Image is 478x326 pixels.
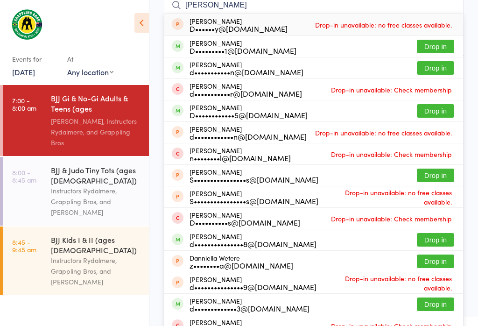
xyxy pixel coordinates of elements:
div: BJJ & Judo Tiny Tots (ages [DEMOGRAPHIC_DATA]) [51,165,141,185]
a: 8:45 -9:45 amBJJ Kids I & II (ages [DEMOGRAPHIC_DATA])Instructors Rydalmere, Grappling Bros, and ... [3,227,149,295]
div: d•••••••••••r@[DOMAIN_NAME] [190,90,302,97]
span: Drop-in unavailable: no free classes available. [313,126,454,140]
span: Drop-in unavailable: Check membership [329,212,454,226]
a: 7:00 -8:00 amBJJ Gi & No-Gi Adults & Teens (ages [DEMOGRAPHIC_DATA]+)[PERSON_NAME], Instructors R... [3,85,149,156]
span: Drop-in unavailable: no free classes available. [313,18,454,32]
div: S••••••••••••••••s@[DOMAIN_NAME] [190,176,318,183]
button: Drop in [417,255,454,268]
button: Drop in [417,104,454,118]
div: [PERSON_NAME] [190,168,318,183]
span: Drop-in unavailable: no free classes available. [318,185,454,209]
div: Any location [67,67,113,77]
a: 8:00 -8:45 amBJJ & Judo Tiny Tots (ages [DEMOGRAPHIC_DATA])Instructors Rydalmere, Grappling Bros,... [3,157,149,226]
div: [PERSON_NAME] [190,61,303,76]
div: z••••••••a@[DOMAIN_NAME] [190,262,293,269]
time: 7:00 - 8:00 am [12,97,36,112]
div: d•••••••••••••3@[DOMAIN_NAME] [190,305,309,312]
span: Drop-in unavailable: Check membership [329,147,454,161]
div: Danniella Wetere [190,254,293,269]
div: [PERSON_NAME] [190,104,308,119]
div: Events for [12,51,58,67]
a: [DATE] [12,67,35,77]
img: Grappling Bros Rydalmere [9,7,44,42]
button: Drop in [417,61,454,75]
div: [PERSON_NAME] [190,82,302,97]
time: 8:45 - 9:45 am [12,238,36,253]
div: At [67,51,113,67]
div: D••••••y@[DOMAIN_NAME] [190,25,288,32]
div: d•••••••••••••••9@[DOMAIN_NAME] [190,283,316,291]
div: [PERSON_NAME] [190,17,288,32]
button: Drop in [417,233,454,247]
button: Drop in [417,298,454,311]
div: d•••••••••••••••8@[DOMAIN_NAME] [190,240,316,248]
div: [PERSON_NAME] [190,233,316,248]
div: S••••••••••••••••s@[DOMAIN_NAME] [190,197,318,205]
div: D••••••••••••5@[DOMAIN_NAME] [190,111,308,119]
div: d••••••••••••n@[DOMAIN_NAME] [190,133,307,140]
div: n••••••••l@[DOMAIN_NAME] [190,154,291,162]
div: D•••••••••1@[DOMAIN_NAME] [190,47,296,54]
div: d•••••••••••n@[DOMAIN_NAME] [190,68,303,76]
div: [PERSON_NAME] [190,211,300,226]
div: D••••••••••s@[DOMAIN_NAME] [190,219,300,226]
span: Drop-in unavailable: no free classes available. [316,271,454,295]
button: Drop in [417,40,454,53]
button: Drop in [417,169,454,182]
div: Instructors Rydalmere, Grappling Bros, and [PERSON_NAME] [51,185,141,218]
div: [PERSON_NAME] [190,276,316,291]
time: 8:00 - 8:45 am [12,169,36,184]
div: [PERSON_NAME], Instructors Rydalmere, and Grappling Bros [51,116,141,148]
div: BJJ Gi & No-Gi Adults & Teens (ages [DEMOGRAPHIC_DATA]+) [51,93,141,116]
div: [PERSON_NAME] [190,125,307,140]
div: [PERSON_NAME] [190,147,291,162]
div: BJJ Kids I & II (ages [DEMOGRAPHIC_DATA]) [51,234,141,255]
div: [PERSON_NAME] [190,39,296,54]
div: [PERSON_NAME] [190,190,318,205]
div: Instructors Rydalmere, Grappling Bros, and [PERSON_NAME] [51,255,141,287]
div: [PERSON_NAME] [190,297,309,312]
span: Drop-in unavailable: Check membership [329,83,454,97]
